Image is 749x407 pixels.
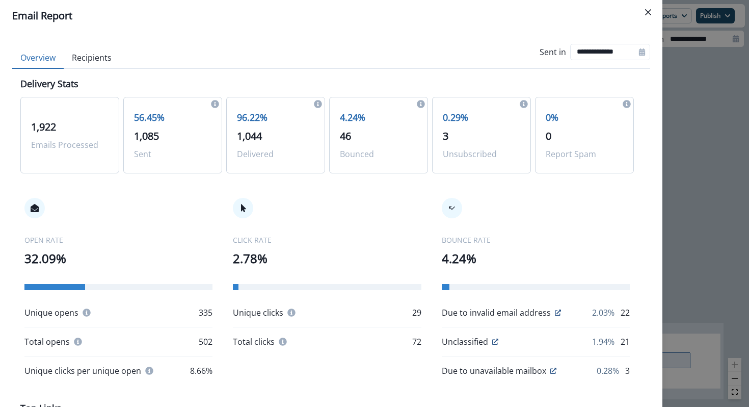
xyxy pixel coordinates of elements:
[340,111,417,124] p: 4.24%
[233,307,283,319] p: Unique clicks
[412,336,421,348] p: 72
[592,336,614,348] p: 1.94%
[443,111,520,124] p: 0.29%
[621,307,630,319] p: 22
[443,129,448,143] span: 3
[134,111,211,124] p: 56.45%
[24,365,141,377] p: Unique clicks per unique open
[625,365,630,377] p: 3
[12,47,64,69] button: Overview
[592,307,614,319] p: 2.03%
[340,129,351,143] span: 46
[546,129,551,143] span: 0
[237,111,314,124] p: 96.22%
[233,235,421,245] p: CLICK RATE
[237,148,314,160] p: Delivered
[24,249,212,268] p: 32.09%
[442,249,630,268] p: 4.24%
[540,46,566,58] p: Sent in
[546,111,623,124] p: 0%
[199,336,212,348] p: 502
[340,148,417,160] p: Bounced
[640,4,656,20] button: Close
[442,365,546,377] p: Due to unavailable mailbox
[24,336,70,348] p: Total opens
[31,120,56,134] span: 1,922
[442,307,551,319] p: Due to invalid email address
[442,336,488,348] p: Unclassified
[64,47,120,69] button: Recipients
[442,235,630,245] p: BOUNCE RATE
[597,365,619,377] p: 0.28%
[134,129,159,143] span: 1,085
[233,336,275,348] p: Total clicks
[190,365,212,377] p: 8.66%
[199,307,212,319] p: 335
[443,148,520,160] p: Unsubscribed
[237,129,262,143] span: 1,044
[134,148,211,160] p: Sent
[24,235,212,245] p: OPEN RATE
[412,307,421,319] p: 29
[31,139,109,151] p: Emails Processed
[233,249,421,268] p: 2.78%
[546,148,623,160] p: Report Spam
[24,307,78,319] p: Unique opens
[12,8,650,23] div: Email Report
[20,77,78,91] p: Delivery Stats
[621,336,630,348] p: 21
